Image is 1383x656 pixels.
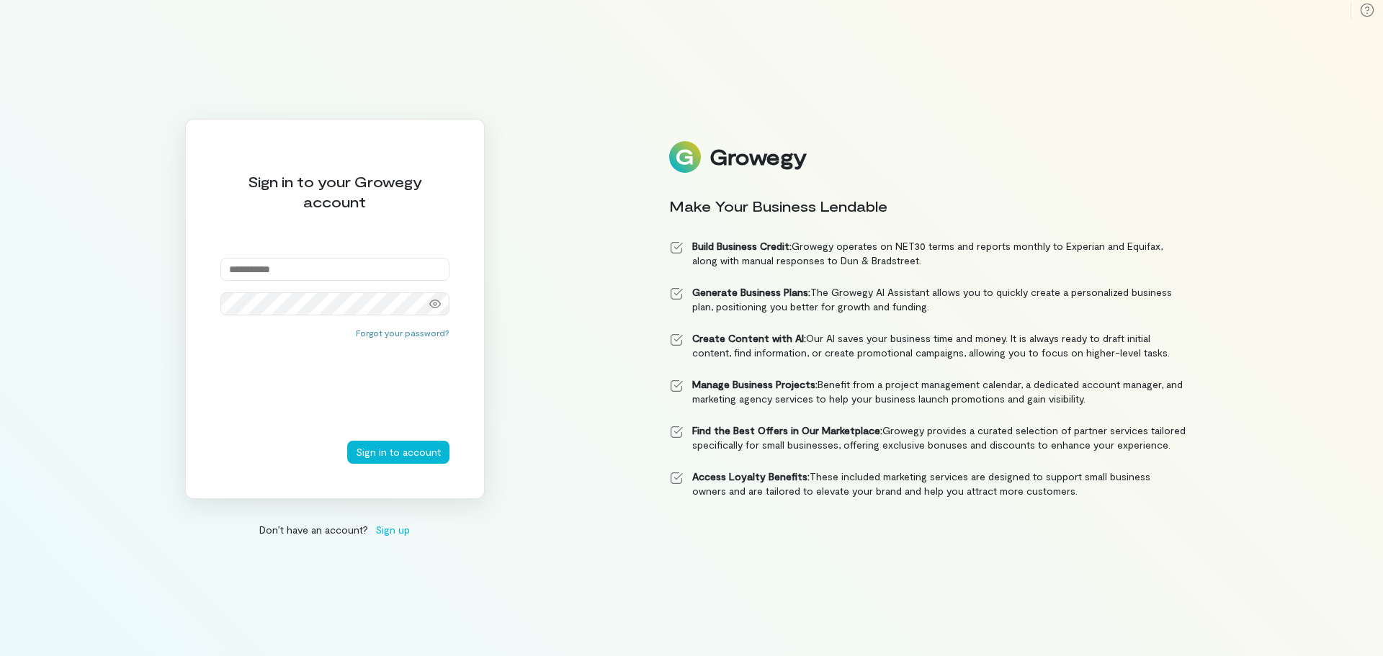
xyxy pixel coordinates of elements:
div: Don’t have an account? [185,522,485,537]
li: Growegy provides a curated selection of partner services tailored specifically for small business... [669,423,1186,452]
div: Growegy [710,145,806,169]
strong: Manage Business Projects: [692,378,818,390]
span: Sign up [375,522,410,537]
li: Our AI saves your business time and money. It is always ready to draft initial content, find info... [669,331,1186,360]
strong: Build Business Credit: [692,240,792,252]
strong: Find the Best Offers in Our Marketplace: [692,424,882,436]
div: Make Your Business Lendable [669,196,1186,216]
div: Sign in to your Growegy account [220,171,449,212]
img: Logo [669,141,701,173]
button: Forgot your password? [356,327,449,338]
li: Growegy operates on NET30 terms and reports monthly to Experian and Equifax, along with manual re... [669,239,1186,268]
li: The Growegy AI Assistant allows you to quickly create a personalized business plan, positioning y... [669,285,1186,314]
strong: Create Content with AI: [692,332,806,344]
li: Benefit from a project management calendar, a dedicated account manager, and marketing agency ser... [669,377,1186,406]
strong: Generate Business Plans: [692,286,810,298]
strong: Access Loyalty Benefits: [692,470,810,482]
li: These included marketing services are designed to support small business owners and are tailored ... [669,469,1186,498]
button: Sign in to account [347,441,449,464]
